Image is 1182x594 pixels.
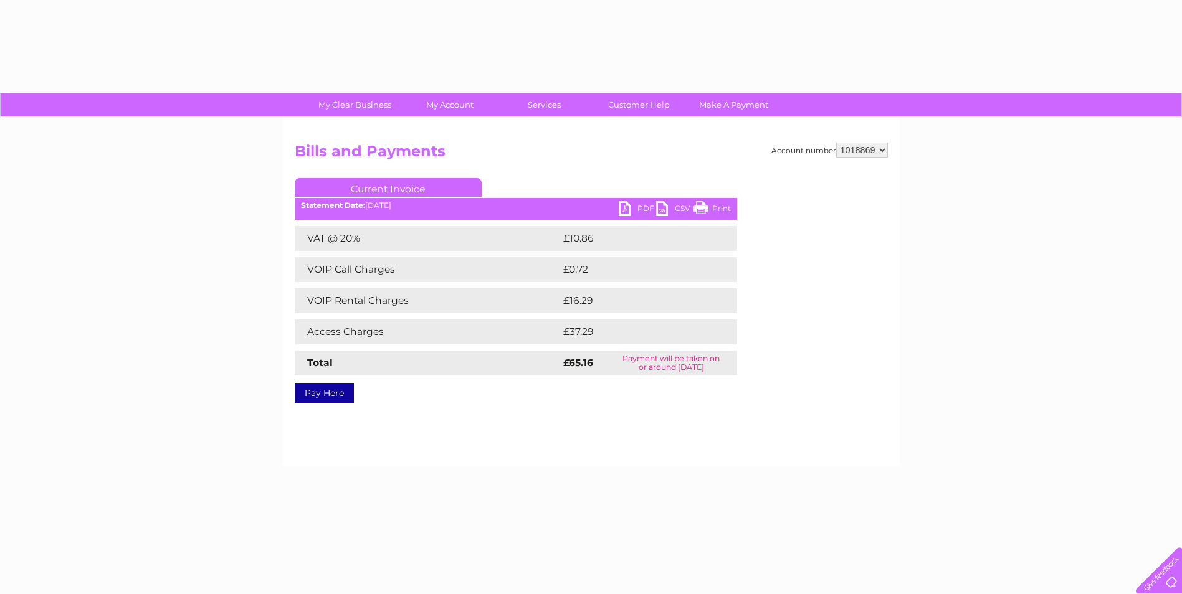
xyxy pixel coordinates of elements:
a: CSV [656,201,693,219]
a: Services [493,93,596,116]
a: Pay Here [295,383,354,403]
b: Statement Date: [301,200,365,210]
td: VOIP Call Charges [295,257,560,282]
a: Make A Payment [682,93,785,116]
strong: Total [307,357,333,369]
div: [DATE] [295,201,737,210]
a: My Clear Business [303,93,406,116]
a: PDF [619,201,656,219]
a: Current Invoice [295,178,482,197]
a: My Account [398,93,501,116]
td: £10.86 [560,226,712,251]
td: VAT @ 20% [295,226,560,251]
a: Print [693,201,731,219]
td: Payment will be taken on or around [DATE] [606,351,736,375]
td: £0.72 [560,257,708,282]
strong: £65.16 [563,357,593,369]
h2: Bills and Payments [295,143,888,166]
div: Account number [771,143,888,158]
td: £37.29 [560,319,712,344]
td: Access Charges [295,319,560,344]
a: Customer Help [588,93,690,116]
td: £16.29 [560,288,711,313]
td: VOIP Rental Charges [295,288,560,313]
